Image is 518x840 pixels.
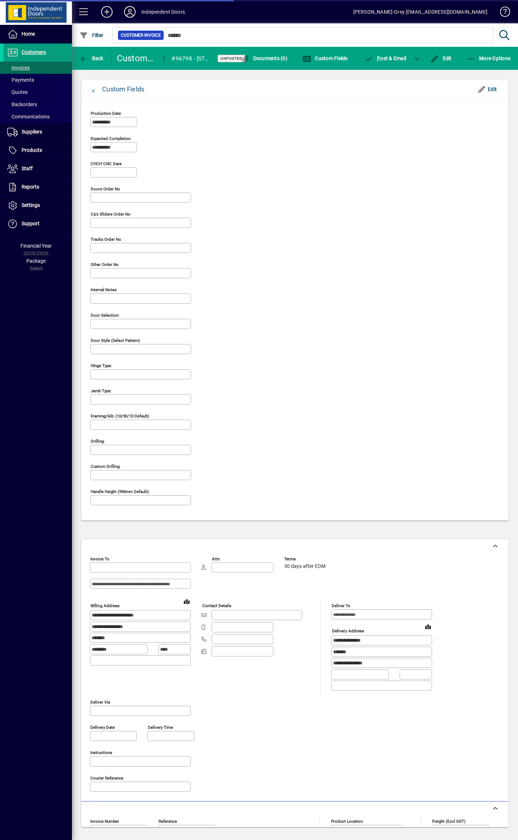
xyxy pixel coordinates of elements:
[4,86,72,98] a: Quotes
[95,5,118,18] button: Add
[85,81,102,98] button: Close
[365,55,406,61] span: ost & Email
[284,557,327,561] span: Terms
[91,212,131,217] mat-label: Ca's Sliders Order No
[22,202,40,208] span: Settings
[91,136,131,141] mat-label: Expected Completion
[7,101,37,107] span: Backorders
[430,55,452,61] span: Edit
[22,166,33,171] span: Staff
[22,129,42,135] span: Suppliers
[26,258,46,264] span: Package
[422,621,434,632] a: View on map
[78,52,105,65] button: Back
[4,123,72,141] a: Suppliers
[4,62,72,74] a: Invoices
[221,56,242,61] span: Unposted
[91,338,140,343] mat-label: Door Style (Select Pattern)
[477,83,497,95] span: Edit
[22,49,46,55] span: Customers
[467,55,511,61] span: More Options
[91,186,120,191] mat-label: Doors Order No
[90,699,110,704] mat-label: Deliver via
[22,31,35,37] span: Home
[4,25,72,43] a: Home
[4,110,72,123] a: Communications
[22,147,42,153] span: Products
[22,221,40,226] span: Support
[90,818,119,823] mat-label: Invoice number
[331,818,363,823] mat-label: Product location
[212,556,220,561] mat-label: Attn
[90,556,109,561] mat-label: Invoice To
[78,29,105,42] button: Filter
[91,439,105,444] mat-label: Drilling:
[301,52,350,65] button: Custom Fields
[72,52,112,65] app-page-header-button: Back
[91,287,117,292] mat-label: Internal Notes
[361,52,410,65] button: Post & Email
[91,313,119,318] mat-label: Door Selection:
[22,184,39,190] span: Reports
[284,564,326,569] span: 30 days after EOM
[465,52,513,65] button: More Options
[91,464,121,469] mat-label: Custom Drilling:
[21,243,52,249] span: Financial Year
[4,98,72,110] a: Backorders
[141,6,185,18] div: Independent Doors
[377,55,380,61] span: P
[353,6,487,18] div: [PERSON_NAME]-Grey [EMAIL_ADDRESS][DOMAIN_NAME]
[148,724,173,730] mat-label: Delivery time
[7,65,30,71] span: Invoices
[91,161,122,166] mat-label: CHCH CNC Date
[428,52,454,65] button: Edit
[239,52,289,65] button: Documents (0)
[332,603,350,608] mat-label: Deliver To
[91,414,149,419] mat-label: Framing/Gib: (10/90/10 default)
[117,53,157,64] div: Customer Invoice
[241,55,287,61] span: Documents (0)
[102,83,144,95] div: Custom Fields
[90,724,115,730] mat-label: Delivery date
[90,750,112,755] mat-label: Instructions
[4,160,72,178] a: Staff
[91,489,150,494] mat-label: Handle Height (990mm default):
[91,262,119,267] mat-label: Other Order No
[4,215,72,233] a: Support
[172,53,208,64] div: #96798 - [STREET_ADDRESS]
[7,114,50,119] span: Communications
[159,818,177,823] mat-label: Reference
[4,178,72,196] a: Reports
[4,141,72,159] a: Products
[90,775,123,780] mat-label: Courier Reference
[7,77,34,83] span: Payments
[4,74,72,86] a: Payments
[181,596,192,607] a: View on map
[303,55,348,61] span: Custom Fields
[432,818,465,823] mat-label: Freight (excl GST)
[91,111,121,116] mat-label: Production Date
[495,1,509,25] a: Knowledge Base
[4,197,72,214] a: Settings
[91,363,112,368] mat-label: Hinge Type:
[474,83,500,96] button: Edit
[79,55,104,61] span: Back
[91,237,121,242] mat-label: Tracks Order No
[118,5,141,18] button: Profile
[79,32,104,38] span: Filter
[7,89,28,95] span: Quotes
[121,32,161,39] span: Customer Invoice
[91,388,112,393] mat-label: Jamb Type:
